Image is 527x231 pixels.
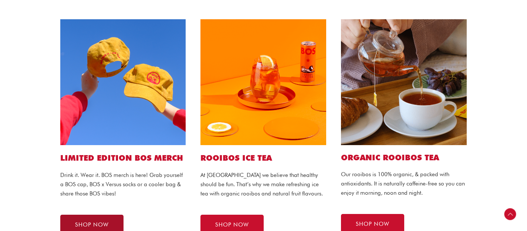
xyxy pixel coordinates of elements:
p: Drink it. Wear it. BOS merch is here! Grab yourself a BOS cap, BOS x Versus socks or a cooler bag... [60,171,186,198]
h1: ROOIBOS ICE TEA [200,153,326,163]
span: SHOP NOW [215,222,249,228]
span: SHOP NOW [75,222,109,228]
span: SHOP NOW [356,221,389,227]
p: Our rooibos is 100% organic, & packed with antioxidants. It is naturally caffeine-free so you can... [341,170,467,197]
img: bos cap [60,19,186,145]
img: bos tea bags website1 [341,19,467,145]
h2: Organic ROOIBOS TEA [341,153,467,163]
h1: LIMITED EDITION BOS MERCH [60,153,186,163]
p: At [GEOGRAPHIC_DATA] we believe that healthy should be fun. That’s why we make refreshing ice tea... [200,171,326,198]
